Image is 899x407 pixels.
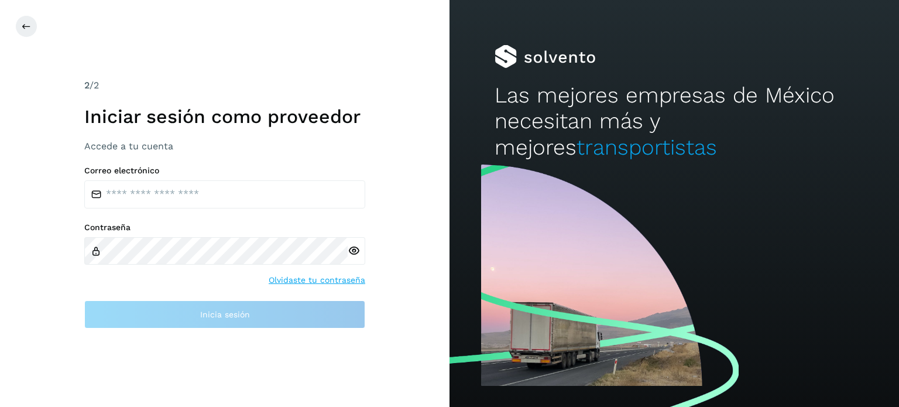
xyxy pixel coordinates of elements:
[84,166,365,176] label: Correo electrónico
[84,105,365,128] h1: Iniciar sesión como proveedor
[495,83,854,160] h2: Las mejores empresas de México necesitan más y mejores
[200,310,250,319] span: Inicia sesión
[577,135,717,160] span: transportistas
[84,80,90,91] span: 2
[84,78,365,93] div: /2
[84,223,365,232] label: Contraseña
[269,274,365,286] a: Olvidaste tu contraseña
[84,300,365,329] button: Inicia sesión
[84,141,365,152] h3: Accede a tu cuenta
